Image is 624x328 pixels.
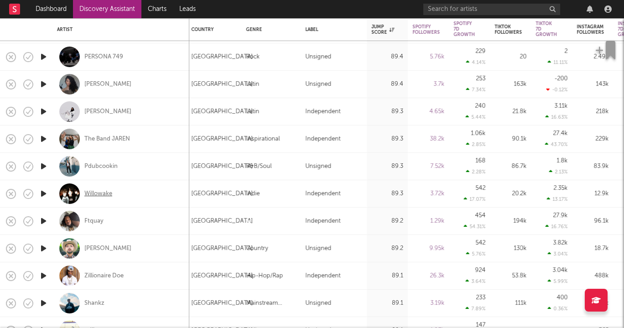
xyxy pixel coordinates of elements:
a: [PERSON_NAME] [84,80,131,89]
div: Independent [305,106,340,117]
div: Tiktok 7D Growth [536,21,557,37]
div: 96.1k [577,216,608,227]
div: 54.31 % [463,224,485,229]
div: Inspirational [246,134,280,145]
div: [GEOGRAPHIC_DATA] [191,52,253,62]
div: 3.72k [412,188,444,199]
div: -200 [554,76,567,82]
div: Independent [305,216,340,227]
div: 7.34 % [466,87,485,93]
div: Unsigned [305,243,331,254]
div: 2.28 % [466,169,485,175]
div: Independent [305,134,340,145]
div: 3.04k [552,267,567,273]
div: 542 [475,240,485,246]
a: Shankz [84,299,104,307]
div: Independent [305,188,340,199]
div: 194k [494,216,526,227]
div: 16.63 % [545,114,567,120]
div: 86.7k [494,161,526,172]
div: 1.8k [556,158,567,164]
div: Independent [305,271,340,281]
div: 83.9k [577,161,608,172]
div: 38.2k [412,134,444,145]
div: 229 [475,48,485,54]
div: 89.3 [371,106,403,117]
div: Unsigned [305,161,331,172]
div: Latin [246,106,259,117]
div: Artist [57,27,180,32]
div: Indie [246,188,260,199]
div: [GEOGRAPHIC_DATA] [191,243,253,254]
div: 2.85 % [466,141,485,147]
div: 5.76 % [466,251,485,257]
a: PERSONA 749 [84,53,123,61]
div: 13.17 % [546,196,567,202]
div: Hip-Hop/Rap [246,271,283,281]
div: [PERSON_NAME] [84,245,131,253]
div: 27.9k [553,213,567,219]
div: 43.70 % [545,141,567,147]
a: The Band JAREN [84,135,130,143]
div: 16.76 % [545,224,567,229]
div: 7.52k [412,161,444,172]
div: [GEOGRAPHIC_DATA] [191,161,253,172]
div: 2.49k [577,52,608,62]
div: -0.12 % [546,87,567,93]
div: 5.44 % [465,114,485,120]
div: Country [191,27,232,32]
div: 89.4 [371,79,403,90]
a: [PERSON_NAME] [84,108,131,116]
div: 18.7k [577,243,608,254]
div: 3.7k [412,79,444,90]
div: 90.1k [494,134,526,145]
div: 2.35k [553,185,567,191]
div: 233 [476,295,485,301]
div: 3.11k [554,103,567,109]
div: 5.99 % [547,278,567,284]
div: Jump Score [371,24,394,35]
div: 111k [494,298,526,309]
div: 147 [476,322,485,328]
div: [GEOGRAPHIC_DATA] [191,271,253,281]
div: 21.8k [494,106,526,117]
div: 240 [475,103,485,109]
div: 253 [476,76,485,82]
div: Unsigned [305,79,331,90]
div: 454 [475,213,485,219]
div: 229k [577,134,608,145]
div: Unsigned [305,52,331,62]
div: Tiktok Followers [494,24,522,35]
div: 2 [564,48,567,54]
div: [GEOGRAPHIC_DATA] [191,134,253,145]
a: Pdubcookin [84,162,118,171]
div: 400 [556,295,567,301]
div: 53.8k [494,271,526,281]
div: Mainstream Electronic [246,298,296,309]
div: 542 [475,185,485,191]
div: 26.3k [412,271,444,281]
div: Willowake [84,190,112,198]
div: 89.3 [371,134,403,145]
div: 2.13 % [549,169,567,175]
div: Label [305,27,358,32]
div: 4.65k [412,106,444,117]
a: Ftquay [84,217,104,225]
div: 89.2 [371,216,403,227]
div: 168 [475,158,485,164]
div: 130k [494,243,526,254]
div: 89.1 [371,298,403,309]
div: 4.14 % [466,59,485,65]
div: Unsigned [305,298,331,309]
div: 20 [494,52,526,62]
div: 11.11 % [547,59,567,65]
div: 13.1k [577,298,608,309]
div: 218k [577,106,608,117]
div: Country [246,243,268,254]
